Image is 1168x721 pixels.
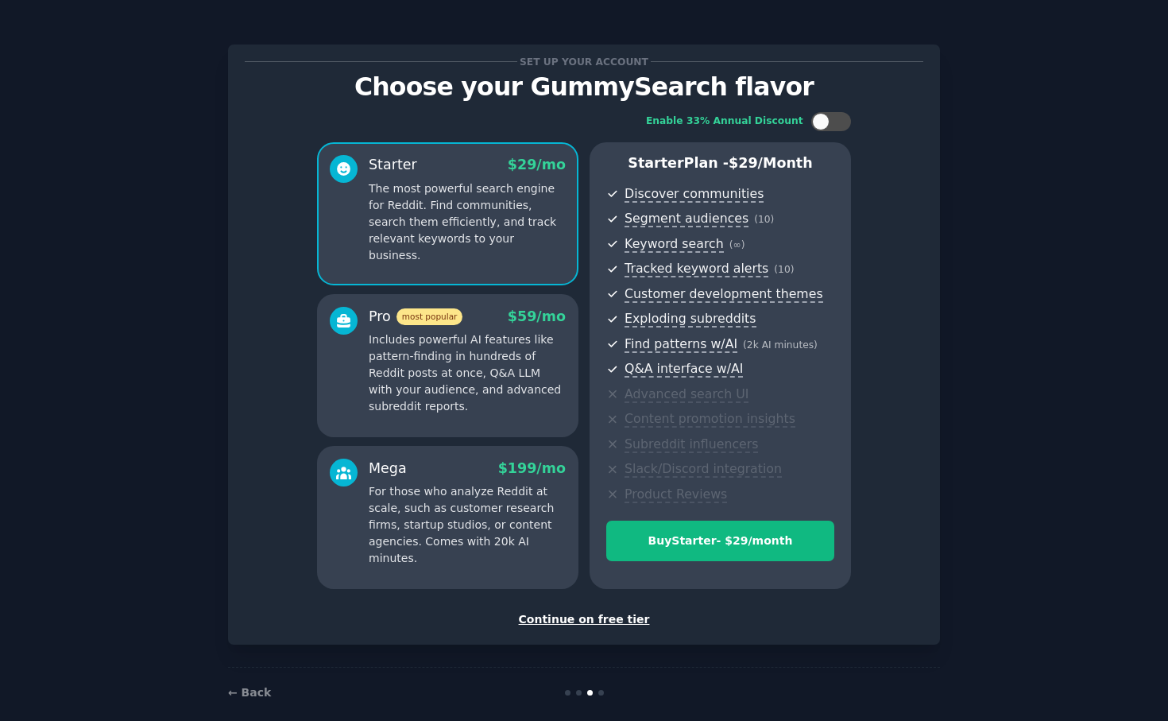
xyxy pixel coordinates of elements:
[607,533,833,549] div: Buy Starter - $ 29 /month
[625,361,743,378] span: Q&A interface w/AI
[625,211,748,227] span: Segment audiences
[625,336,737,353] span: Find patterns w/AI
[369,180,566,264] p: The most powerful search engine for Reddit. Find communities, search them efficiently, and track ...
[369,483,566,567] p: For those who analyze Reddit at scale, such as customer research firms, startup studios, or conte...
[625,386,748,403] span: Advanced search UI
[369,331,566,415] p: Includes powerful AI features like pattern-finding in hundreds of Reddit posts at once, Q&A LLM w...
[754,214,774,225] span: ( 10 )
[625,436,758,453] span: Subreddit influencers
[625,486,727,503] span: Product Reviews
[625,411,795,428] span: Content promotion insights
[606,153,834,173] p: Starter Plan -
[625,286,823,303] span: Customer development themes
[625,261,768,277] span: Tracked keyword alerts
[369,307,462,327] div: Pro
[245,611,923,628] div: Continue on free tier
[729,239,745,250] span: ( ∞ )
[625,236,724,253] span: Keyword search
[625,186,764,203] span: Discover communities
[369,459,407,479] div: Mega
[498,460,566,476] span: $ 199 /mo
[774,264,794,275] span: ( 10 )
[508,308,566,324] span: $ 59 /mo
[517,53,652,70] span: Set up your account
[646,114,803,129] div: Enable 33% Annual Discount
[228,686,271,699] a: ← Back
[508,157,566,172] span: $ 29 /mo
[729,155,813,171] span: $ 29 /month
[743,339,818,351] span: ( 2k AI minutes )
[625,461,782,478] span: Slack/Discord integration
[369,155,417,175] div: Starter
[396,308,463,325] span: most popular
[245,73,923,101] p: Choose your GummySearch flavor
[625,311,756,328] span: Exploding subreddits
[606,521,834,561] button: BuyStarter- $29/month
